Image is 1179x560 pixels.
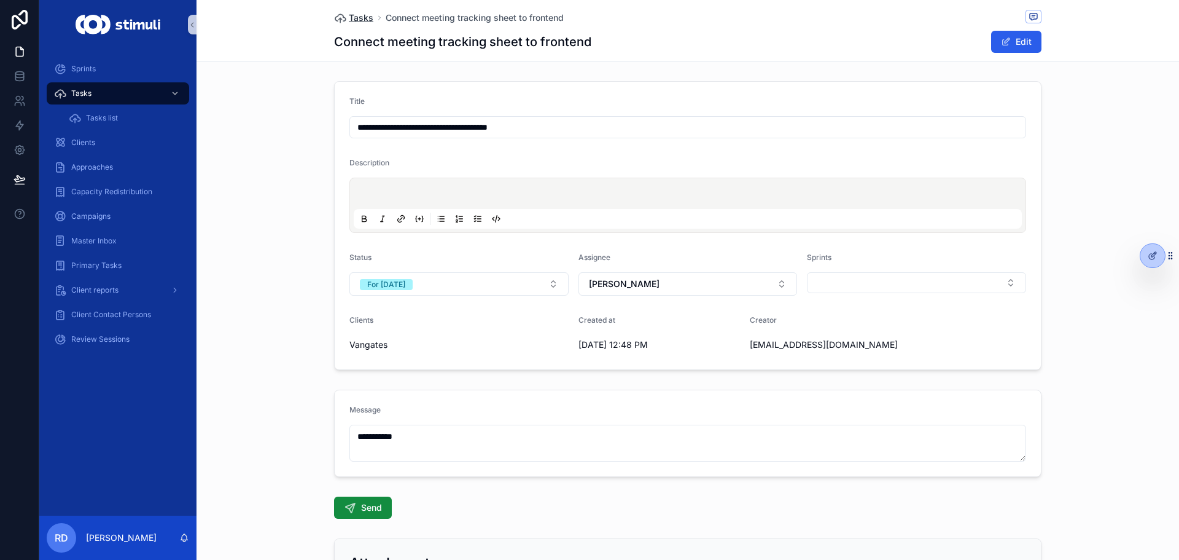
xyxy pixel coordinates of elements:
span: Capacity Redistribution [71,187,152,197]
button: Select Button [349,272,569,296]
span: Sprints [71,64,96,74]
div: scrollable content [39,49,196,366]
span: Review Sessions [71,334,130,344]
button: Send [334,497,392,519]
span: Status [349,253,372,262]
span: [DATE] 12:48 PM [578,339,741,351]
span: Creator [750,315,777,325]
a: Tasks [47,82,189,105]
div: For [DATE] [367,279,405,290]
a: Sprints [47,58,189,80]
span: [EMAIL_ADDRESS][DOMAIN_NAME] [750,339,912,351]
button: Select Button [578,272,798,296]
a: Review Sessions [47,328,189,350]
a: Connect meeting tracking sheet to frontend [386,12,564,24]
span: Client Contact Persons [71,310,151,320]
a: Client reports [47,279,189,301]
span: Clients [349,315,373,325]
span: Tasks list [86,113,118,123]
span: Description [349,158,389,167]
a: Capacity Redistribution [47,181,189,203]
a: Master Inbox [47,230,189,252]
a: Campaigns [47,205,189,227]
a: Clients [47,132,189,154]
a: Primary Tasks [47,254,189,277]
button: Select Button [807,272,1026,293]
span: RD [55,530,68,545]
span: Tasks [349,12,373,24]
a: Approaches [47,156,189,178]
span: Clients [71,138,95,148]
button: Edit [991,31,1041,53]
span: Vangates [349,339,387,351]
h1: Connect meeting tracking sheet to frontend [334,33,591,50]
a: Client Contact Persons [47,304,189,326]
span: Primary Tasks [71,261,122,270]
span: Tasks [71,89,91,98]
span: Master Inbox [71,236,117,246]
span: Client reports [71,285,119,295]
span: Message [349,405,381,414]
a: Tasks [334,12,373,24]
a: Tasks list [61,107,189,129]
span: Title [349,97,365,106]
span: Approaches [71,162,113,172]
p: [PERSON_NAME] [86,532,157,544]
span: [PERSON_NAME] [589,278,660,290]
img: App logo [76,15,160,34]
span: Send [361,502,382,514]
span: Created at [578,315,615,325]
span: Campaigns [71,211,111,221]
span: Assignee [578,253,610,262]
span: Sprints [807,253,831,262]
